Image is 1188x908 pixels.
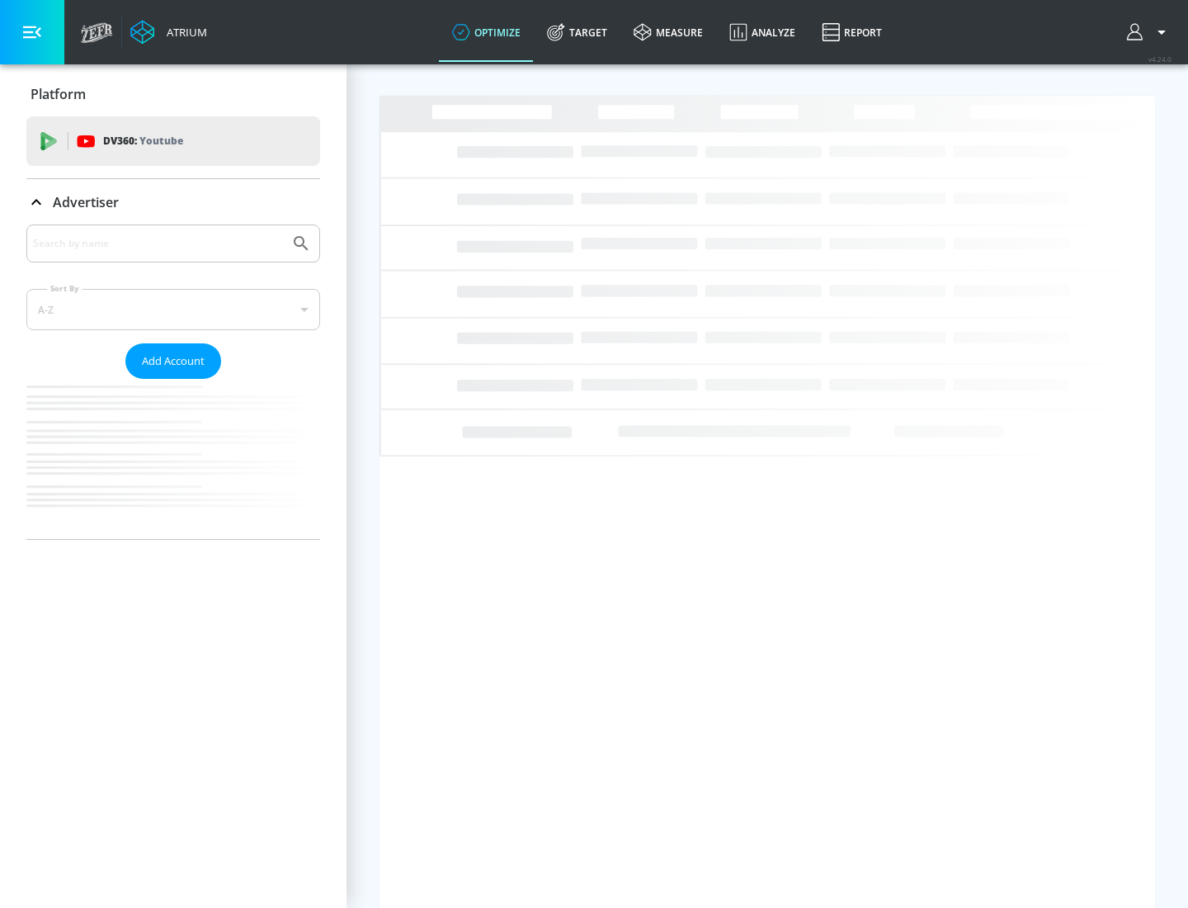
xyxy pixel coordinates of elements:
p: Youtube [139,132,183,149]
p: Advertiser [53,193,119,211]
a: measure [620,2,716,62]
div: DV360: Youtube [26,116,320,166]
nav: list of Advertiser [26,379,320,539]
button: Add Account [125,343,221,379]
input: Search by name [33,233,283,254]
div: A-Z [26,289,320,330]
a: Atrium [130,20,207,45]
a: Analyze [716,2,808,62]
a: optimize [439,2,534,62]
div: Advertiser [26,179,320,225]
a: Report [808,2,895,62]
span: Add Account [142,352,205,371]
div: Platform [26,71,320,117]
p: DV360: [103,132,183,150]
div: Advertiser [26,225,320,539]
div: Atrium [160,25,207,40]
a: Target [534,2,620,62]
span: v 4.24.0 [1148,54,1171,64]
label: Sort By [47,283,82,294]
p: Platform [31,85,86,103]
